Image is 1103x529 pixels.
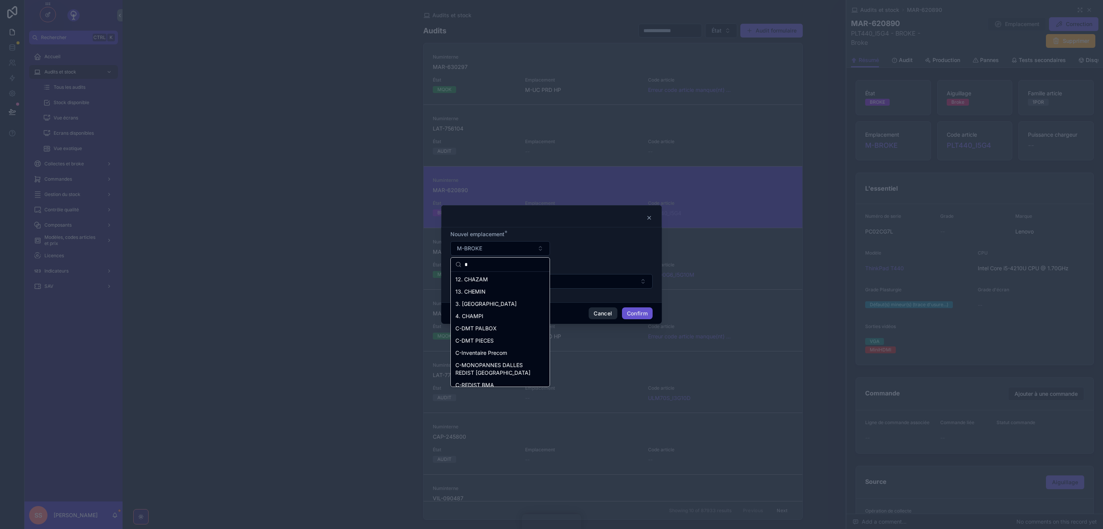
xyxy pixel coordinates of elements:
span: M-BROKE [457,245,482,252]
span: C-DMT PALBOX [455,325,497,332]
span: C-Inventaire Precom [455,349,507,357]
span: C-MONOPANNES DALLES REDIST [GEOGRAPHIC_DATA] [455,361,536,377]
button: Confirm [622,307,653,320]
span: 13. CHEMIN [455,288,486,296]
button: Select Button [450,241,550,256]
span: Nouvel emplacement [450,231,504,237]
button: Cancel [589,307,617,320]
span: 3. [GEOGRAPHIC_DATA] [455,300,517,308]
span: C-REDIST BMA [455,381,494,389]
span: C-DMT PIECES [455,337,494,345]
span: 12. CHAZAM [455,276,488,283]
div: Suggestions [451,272,550,387]
span: 4. CHAMPI [455,312,483,320]
button: Select Button [450,274,653,289]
